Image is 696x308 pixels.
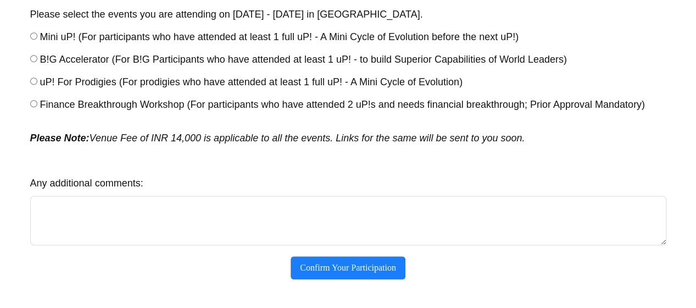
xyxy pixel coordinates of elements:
span: Mini uP! (For participants who have attended at least 1 full uP! - A Mini Cycle of Evolution befo... [40,31,519,42]
em: Venue Fee of INR 14,000 is applicable to all the events. Links for the same will be sent to you s... [30,133,525,144]
label: Any additional comments: [30,173,143,193]
input: Finance Breakthrough Workshop (For participants who have attended 2 uP!s and needs financial brea... [30,100,37,107]
span: uP! For Prodigies (For prodigies who have attended at least 1 full uP! - A Mini Cycle of Evolution) [40,76,463,87]
strong: Please Note: [30,133,90,144]
input: B!G Accelerator (For B!G Participants who have attended at least 1 uP! - to build Superior Capabi... [30,55,37,62]
span: B!G Accelerator (For B!G Participants who have attended at least 1 uP! - to build Superior Capabi... [40,54,567,65]
textarea: Any additional comments: [30,196,666,245]
input: uP! For Prodigies (For prodigies who have attended at least 1 full uP! - A Mini Cycle of Evolution) [30,78,37,85]
button: Confirm Your Participation [291,256,405,279]
input: Mini uP! (For participants who have attended at least 1 full uP! - A Mini Cycle of Evolution befo... [30,32,37,40]
label: Please select the events you are attending on 18th - 21st Sep 2025 in Chennai. [30,4,423,24]
span: Finance Breakthrough Workshop (For participants who have attended 2 uP!s and needs financial brea... [40,99,645,110]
